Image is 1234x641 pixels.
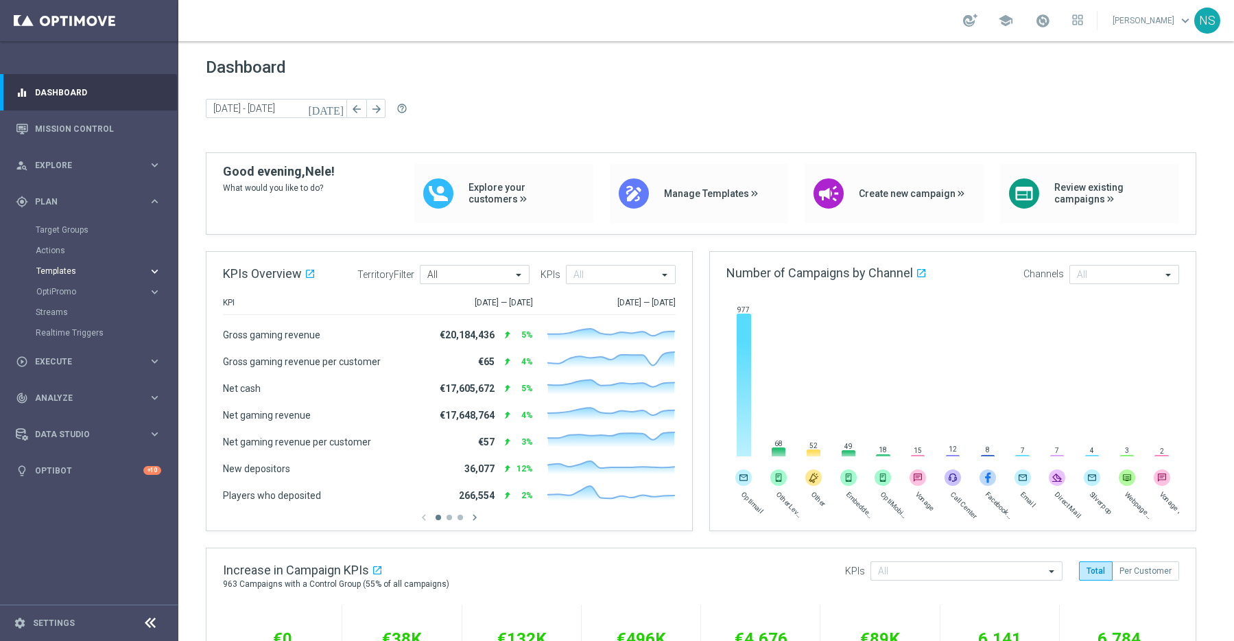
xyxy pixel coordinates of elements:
div: Templates [36,261,177,281]
div: Execute [16,356,148,368]
i: person_search [16,159,28,172]
i: settings [14,617,26,629]
div: OptiPromo [36,288,148,296]
span: Templates [36,267,134,275]
i: keyboard_arrow_right [148,159,161,172]
button: lightbulb Optibot +10 [15,465,162,476]
a: Streams [36,307,143,318]
div: Optibot [16,452,161,489]
div: Realtime Triggers [36,323,177,343]
span: Data Studio [35,430,148,439]
button: play_circle_outline Execute keyboard_arrow_right [15,356,162,367]
i: equalizer [16,86,28,99]
button: Mission Control [15,124,162,135]
div: Data Studio [16,428,148,441]
div: NS [1194,8,1220,34]
div: +10 [143,466,161,475]
div: Dashboard [16,74,161,110]
div: Streams [36,302,177,323]
div: Mission Control [16,110,161,147]
div: Analyze [16,392,148,404]
div: OptiPromo [36,281,177,302]
button: equalizer Dashboard [15,87,162,98]
a: [PERSON_NAME]keyboard_arrow_down [1111,10,1194,31]
a: Realtime Triggers [36,327,143,338]
i: keyboard_arrow_right [148,265,161,278]
a: Dashboard [35,74,161,110]
span: keyboard_arrow_down [1178,13,1193,28]
i: lightbulb [16,465,28,477]
button: OptiPromo keyboard_arrow_right [36,286,162,297]
i: keyboard_arrow_right [148,285,161,299]
button: Templates keyboard_arrow_right [36,266,162,277]
span: OptiPromo [36,288,134,296]
i: keyboard_arrow_right [148,355,161,368]
span: Execute [35,358,148,366]
button: track_changes Analyze keyboard_arrow_right [15,393,162,404]
i: keyboard_arrow_right [148,391,161,404]
i: keyboard_arrow_right [148,428,161,441]
a: Actions [36,245,143,256]
i: gps_fixed [16,196,28,208]
i: keyboard_arrow_right [148,195,161,208]
i: track_changes [16,392,28,404]
span: Analyze [35,394,148,402]
a: Target Groups [36,224,143,235]
button: Data Studio keyboard_arrow_right [15,429,162,440]
span: Plan [35,198,148,206]
a: Mission Control [35,110,161,147]
a: Optibot [35,452,143,489]
span: Explore [35,161,148,170]
i: play_circle_outline [16,356,28,368]
div: Plan [16,196,148,208]
div: Templates [36,267,148,275]
div: Explore [16,159,148,172]
div: Actions [36,240,177,261]
a: Settings [33,619,75,627]
span: school [998,13,1013,28]
div: Target Groups [36,220,177,240]
button: gps_fixed Plan keyboard_arrow_right [15,196,162,207]
button: person_search Explore keyboard_arrow_right [15,160,162,171]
